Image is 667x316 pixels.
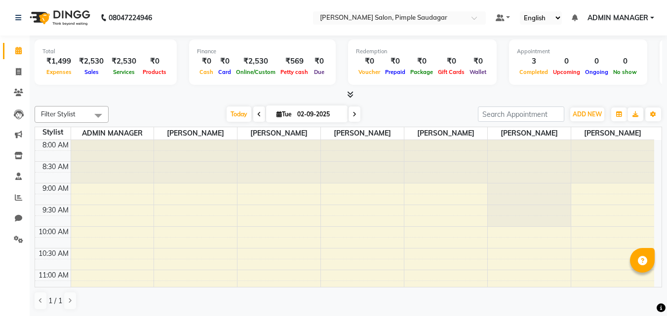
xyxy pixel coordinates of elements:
[75,56,108,67] div: ₹2,530
[356,69,383,75] span: Voucher
[40,183,71,194] div: 9:00 AM
[37,248,71,259] div: 10:30 AM
[234,56,278,67] div: ₹2,530
[383,69,408,75] span: Prepaid
[234,69,278,75] span: Online/Custom
[383,56,408,67] div: ₹0
[140,56,169,67] div: ₹0
[517,56,550,67] div: 3
[467,56,489,67] div: ₹0
[42,47,169,56] div: Total
[408,69,435,75] span: Package
[311,56,328,67] div: ₹0
[404,127,487,140] span: [PERSON_NAME]
[216,69,234,75] span: Card
[583,69,611,75] span: Ongoing
[41,110,76,118] span: Filter Stylist
[25,4,93,32] img: logo
[40,140,71,150] div: 8:00 AM
[611,56,639,67] div: 0
[274,110,294,118] span: Tue
[312,69,327,75] span: Due
[571,127,654,140] span: [PERSON_NAME]
[216,56,234,67] div: ₹0
[237,127,320,140] span: [PERSON_NAME]
[356,47,489,56] div: Redemption
[478,106,564,122] input: Search Appointment
[550,56,583,67] div: 0
[517,69,550,75] span: Completed
[488,127,571,140] span: [PERSON_NAME]
[82,69,101,75] span: Sales
[408,56,435,67] div: ₹0
[48,296,62,306] span: 1 / 1
[435,56,467,67] div: ₹0
[550,69,583,75] span: Upcoming
[588,13,648,23] span: ADMIN MANAGER
[40,205,71,215] div: 9:30 AM
[197,69,216,75] span: Cash
[356,56,383,67] div: ₹0
[467,69,489,75] span: Wallet
[197,56,216,67] div: ₹0
[294,107,344,122] input: 2025-09-02
[42,56,75,67] div: ₹1,499
[227,106,251,122] span: Today
[40,162,71,172] div: 8:30 AM
[111,69,137,75] span: Services
[37,270,71,281] div: 11:00 AM
[109,4,152,32] b: 08047224946
[517,47,639,56] div: Appointment
[583,56,611,67] div: 0
[626,277,657,306] iframe: chat widget
[197,47,328,56] div: Finance
[611,69,639,75] span: No show
[435,69,467,75] span: Gift Cards
[278,56,311,67] div: ₹569
[278,69,311,75] span: Petty cash
[140,69,169,75] span: Products
[37,227,71,237] div: 10:00 AM
[573,110,602,118] span: ADD NEW
[154,127,237,140] span: [PERSON_NAME]
[321,127,404,140] span: [PERSON_NAME]
[570,107,604,121] button: ADD NEW
[35,127,71,138] div: Stylist
[71,127,154,140] span: ADMIN MANAGER
[108,56,140,67] div: ₹2,530
[44,69,74,75] span: Expenses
